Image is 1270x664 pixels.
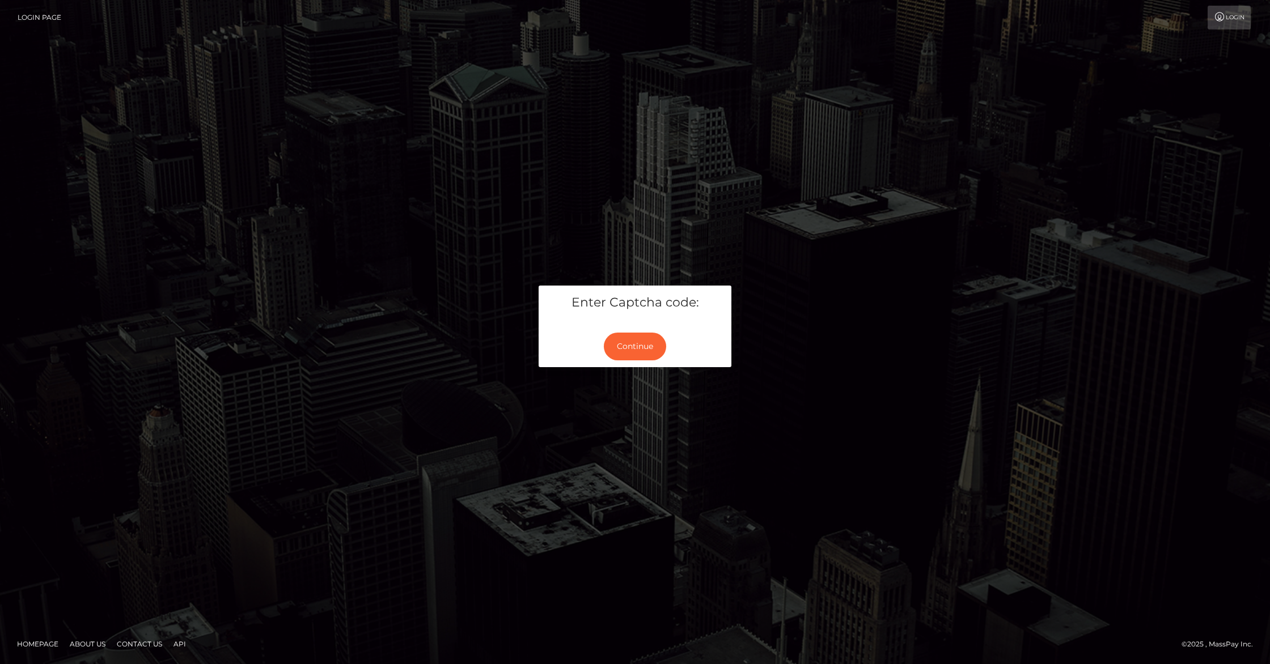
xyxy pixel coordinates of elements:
button: Continue [604,333,666,360]
a: Login Page [18,6,61,29]
div: © 2025 , MassPay Inc. [1182,638,1261,650]
a: Homepage [12,635,63,653]
h5: Enter Captcha code: [547,294,723,312]
a: Login [1208,6,1251,29]
a: API [169,635,190,653]
a: Contact Us [112,635,167,653]
a: About Us [65,635,110,653]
